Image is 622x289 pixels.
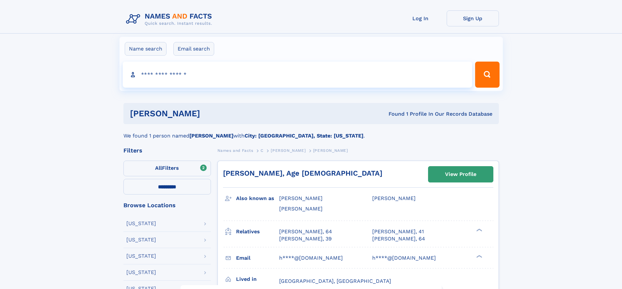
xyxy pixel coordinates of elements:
[236,193,279,204] h3: Also known as
[126,253,156,259] div: [US_STATE]
[155,165,162,171] span: All
[126,270,156,275] div: [US_STATE]
[245,133,363,139] b: City: [GEOGRAPHIC_DATA], State: [US_STATE]
[126,237,156,242] div: [US_STATE]
[126,221,156,226] div: [US_STATE]
[372,228,424,235] a: [PERSON_NAME], 41
[279,206,323,212] span: [PERSON_NAME]
[428,166,493,182] a: View Profile
[447,10,499,26] a: Sign Up
[123,148,211,153] div: Filters
[123,62,472,88] input: search input
[475,254,483,258] div: ❯
[123,202,211,208] div: Browse Locations
[372,195,416,201] span: [PERSON_NAME]
[236,253,279,264] h3: Email
[279,228,332,235] a: [PERSON_NAME], 64
[123,10,217,28] img: Logo Names and Facts
[271,148,306,153] span: [PERSON_NAME]
[125,42,167,56] label: Name search
[271,146,306,154] a: [PERSON_NAME]
[475,62,499,88] button: Search Button
[123,124,499,140] div: We found 1 person named with .
[130,109,295,118] h1: [PERSON_NAME]
[313,148,348,153] span: [PERSON_NAME]
[279,235,332,242] a: [PERSON_NAME], 39
[217,146,253,154] a: Names and Facts
[189,133,233,139] b: [PERSON_NAME]
[445,167,476,182] div: View Profile
[236,226,279,237] h3: Relatives
[261,146,263,154] a: C
[394,10,447,26] a: Log In
[223,169,382,177] a: [PERSON_NAME], Age [DEMOGRAPHIC_DATA]
[261,148,263,153] span: C
[173,42,214,56] label: Email search
[279,278,391,284] span: [GEOGRAPHIC_DATA], [GEOGRAPHIC_DATA]
[372,235,425,242] a: [PERSON_NAME], 64
[279,195,323,201] span: [PERSON_NAME]
[123,161,211,176] label: Filters
[475,228,483,232] div: ❯
[294,110,492,118] div: Found 1 Profile In Our Records Database
[236,274,279,285] h3: Lived in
